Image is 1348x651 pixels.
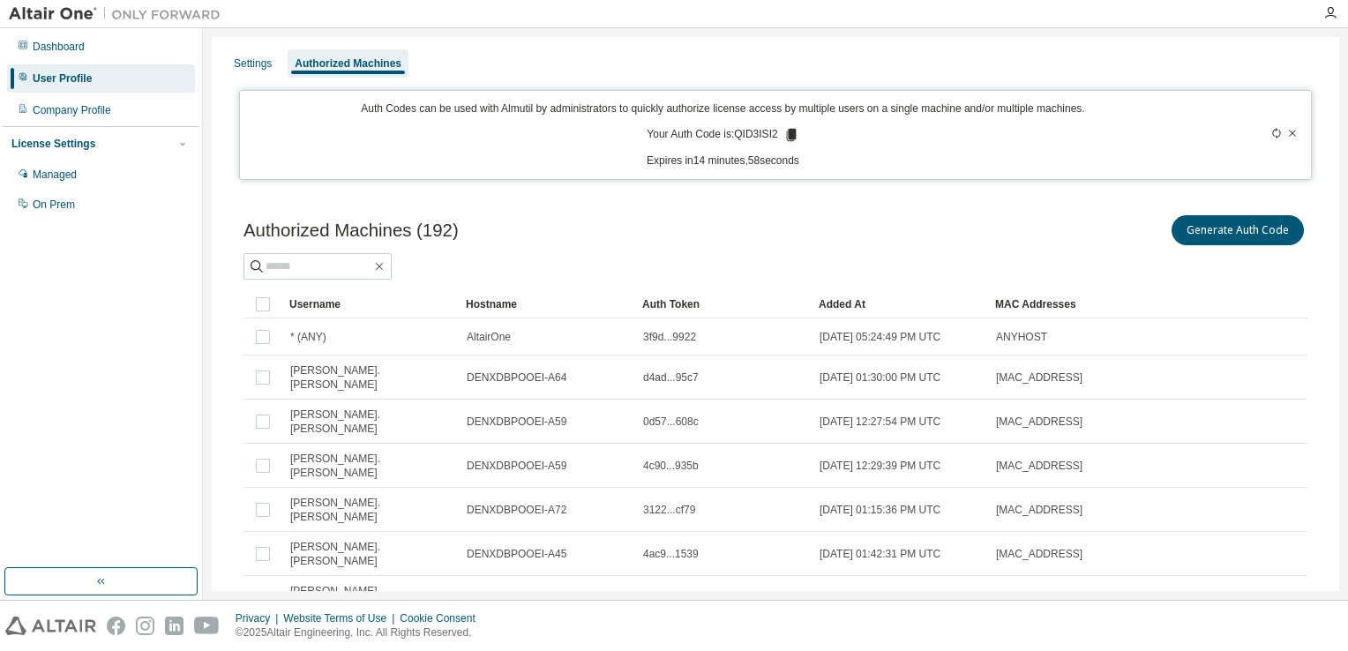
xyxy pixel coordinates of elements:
div: MAC Addresses [995,290,1113,318]
div: Privacy [236,611,283,625]
span: [PERSON_NAME].[PERSON_NAME] [290,408,451,436]
span: [PERSON_NAME].[PERSON_NAME] [290,496,451,524]
div: Managed [33,168,77,182]
button: Generate Auth Code [1172,215,1304,245]
div: Username [289,290,452,318]
p: © 2025 Altair Engineering, Inc. All Rights Reserved. [236,625,486,640]
span: [PERSON_NAME].[PERSON_NAME] [290,363,451,392]
span: AltairOne [467,330,511,344]
span: [MAC_ADDRESS] [996,459,1082,473]
div: Dashboard [33,40,85,54]
img: linkedin.svg [165,617,183,635]
span: 0d57...608c [643,415,699,429]
div: Added At [819,290,981,318]
span: [DATE] 12:27:54 PM UTC [820,415,940,429]
span: d4ad...95c7 [643,370,699,385]
p: Expires in 14 minutes, 58 seconds [251,153,1195,168]
img: Altair One [9,5,229,23]
span: [DATE] 01:42:31 PM UTC [820,547,940,561]
div: Settings [234,56,272,71]
span: [MAC_ADDRESS] [996,415,1082,429]
div: Company Profile [33,103,111,117]
img: facebook.svg [107,617,125,635]
img: youtube.svg [194,617,220,635]
span: Authorized Machines (192) [243,221,459,241]
span: [MAC_ADDRESS] [996,370,1082,385]
span: [PERSON_NAME].[PERSON_NAME] [290,452,451,480]
div: User Profile [33,71,92,86]
span: [MAC_ADDRESS] [996,503,1082,517]
div: Website Terms of Use [283,611,400,625]
span: DENXDBPOOEI-A59 [467,459,566,473]
div: Cookie Consent [400,611,485,625]
span: [DATE] 12:29:39 PM UTC [820,459,940,473]
div: License Settings [11,137,95,151]
span: [PERSON_NAME].[PERSON_NAME] [290,540,451,568]
img: instagram.svg [136,617,154,635]
div: Hostname [466,290,628,318]
span: [MAC_ADDRESS] [996,547,1082,561]
span: DENXDBPOOEI-A59 [467,415,566,429]
span: [PERSON_NAME].[PERSON_NAME] [290,584,451,612]
span: [DATE] 01:15:36 PM UTC [820,503,940,517]
span: [DATE] 01:30:00 PM UTC [820,370,940,385]
span: 3122...cf79 [643,503,695,517]
p: Your Auth Code is: QID3ISI2 [647,127,798,143]
div: On Prem [33,198,75,212]
span: 4ac9...1539 [643,547,699,561]
p: Auth Codes can be used with Almutil by administrators to quickly authorize license access by mult... [251,101,1195,116]
span: DENXDBPOOEI-A45 [467,547,566,561]
span: DENXDBPOOEI-A64 [467,370,566,385]
span: 4c90...935b [643,459,699,473]
div: Authorized Machines [295,56,401,71]
span: DENXDBPOOEI-A72 [467,503,566,517]
div: Auth Token [642,290,805,318]
span: ANYHOST [996,330,1047,344]
span: [DATE] 05:24:49 PM UTC [820,330,940,344]
span: * (ANY) [290,330,326,344]
img: altair_logo.svg [5,617,96,635]
span: 3f9d...9922 [643,330,696,344]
